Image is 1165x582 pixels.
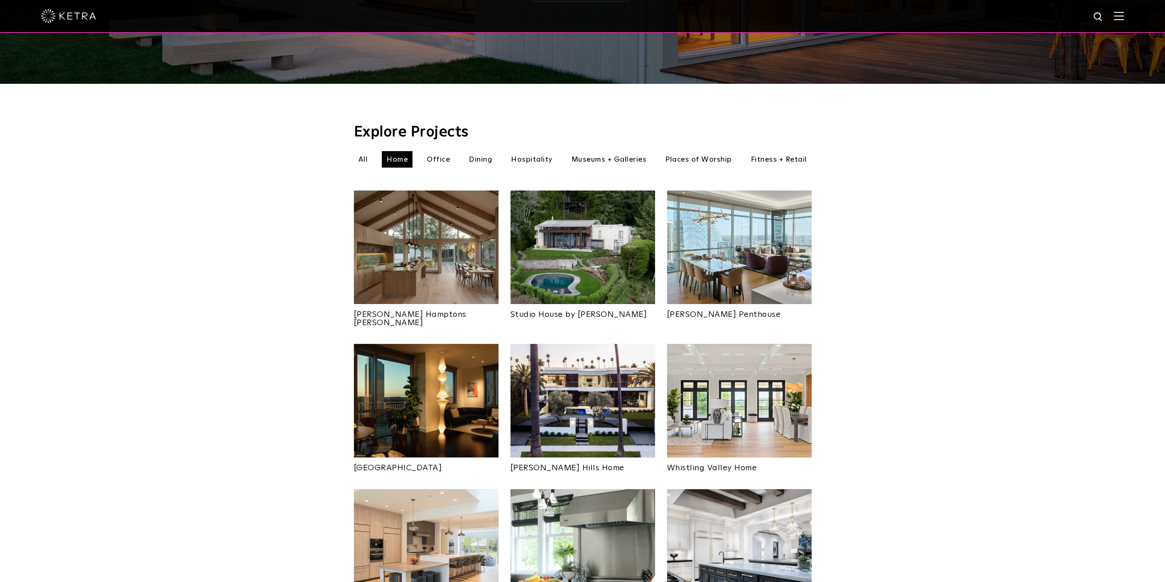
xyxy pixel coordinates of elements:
[746,151,812,168] li: Fitness + Retail
[510,190,655,304] img: An aerial view of Olson Kundig's Studio House in Seattle
[1114,11,1124,20] img: Hamburger%20Nav.svg
[506,151,557,168] li: Hospitality
[464,151,497,168] li: Dining
[382,151,412,168] li: Home
[354,344,499,457] img: New-Project-Page-hero-(3x)_0026_012-edit
[667,457,812,472] a: Whistling Valley Home
[667,344,812,457] img: New-Project-Page-hero-(3x)_0022_9621-Whistling-Valley-Rd__010
[661,151,737,168] li: Places of Worship
[354,151,373,168] li: All
[510,304,655,319] a: Studio House by [PERSON_NAME]
[422,151,455,168] li: Office
[354,457,499,472] a: [GEOGRAPHIC_DATA]
[510,344,655,457] img: beverly-hills-home-web-14
[667,304,812,319] a: [PERSON_NAME] Penthouse
[667,190,812,304] img: Project_Landing_Thumbnail-2022smaller
[354,190,499,304] img: Project_Landing_Thumbnail-2021
[41,9,96,23] img: ketra-logo-2019-white
[1093,11,1104,23] img: search icon
[354,304,499,327] a: [PERSON_NAME] Hamptons [PERSON_NAME]
[567,151,651,168] li: Museums + Galleries
[510,457,655,472] a: [PERSON_NAME] Hills Home
[354,125,812,140] h3: Explore Projects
